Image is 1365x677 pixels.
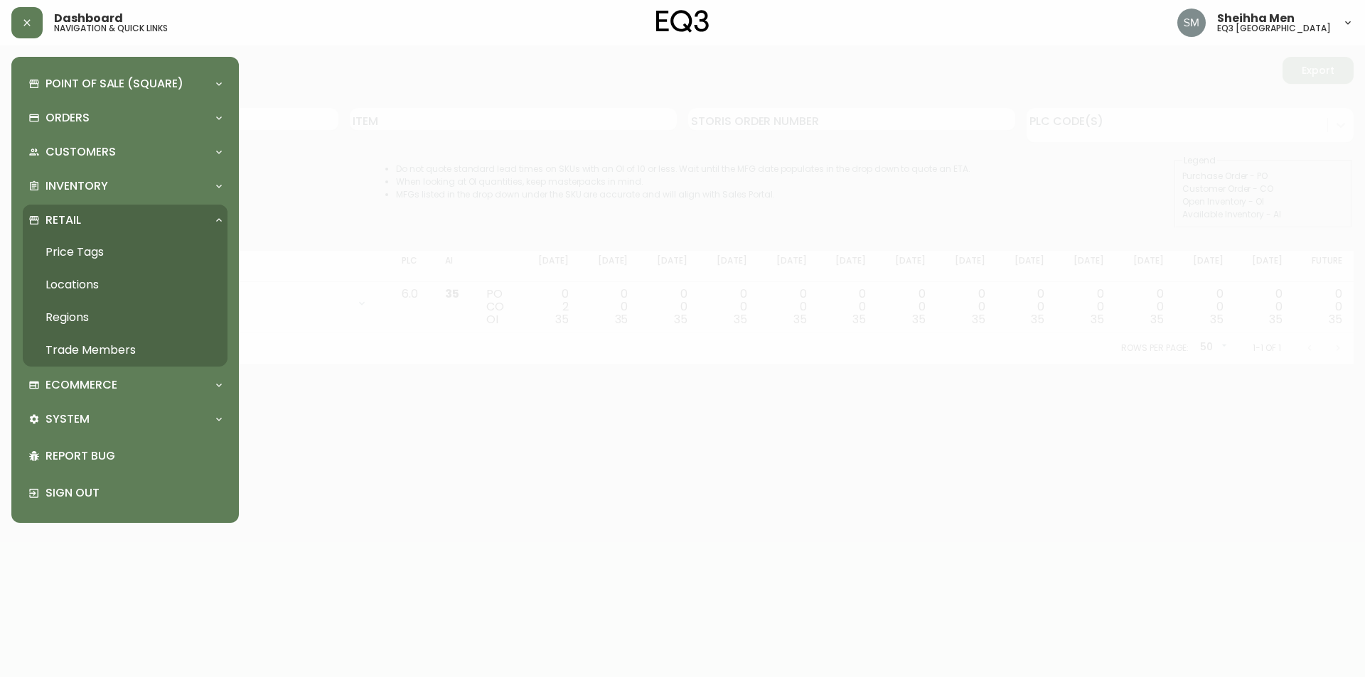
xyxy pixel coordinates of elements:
p: Orders [45,110,90,126]
div: Report Bug [23,438,227,475]
img: logo [656,10,709,33]
p: System [45,411,90,427]
div: Ecommerce [23,369,227,401]
p: Inventory [45,178,108,194]
p: Customers [45,144,116,160]
p: Point of Sale (Square) [45,76,183,92]
p: Retail [45,212,81,228]
div: Orders [23,102,227,134]
p: Report Bug [45,448,222,464]
div: Sign Out [23,475,227,511]
a: Trade Members [23,334,227,367]
img: cfa6f7b0e1fd34ea0d7b164297c1067f [1177,9,1206,37]
a: Price Tags [23,236,227,269]
a: Locations [23,269,227,301]
h5: eq3 [GEOGRAPHIC_DATA] [1217,24,1331,33]
div: System [23,404,227,435]
div: Point of Sale (Square) [23,68,227,99]
p: Ecommerce [45,377,117,393]
div: Inventory [23,170,227,202]
span: Sheihha Men [1217,13,1295,24]
a: Regions [23,301,227,334]
div: Retail [23,205,227,236]
span: Dashboard [54,13,123,24]
div: Customers [23,136,227,168]
h5: navigation & quick links [54,24,168,33]
p: Sign Out [45,485,222,501]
